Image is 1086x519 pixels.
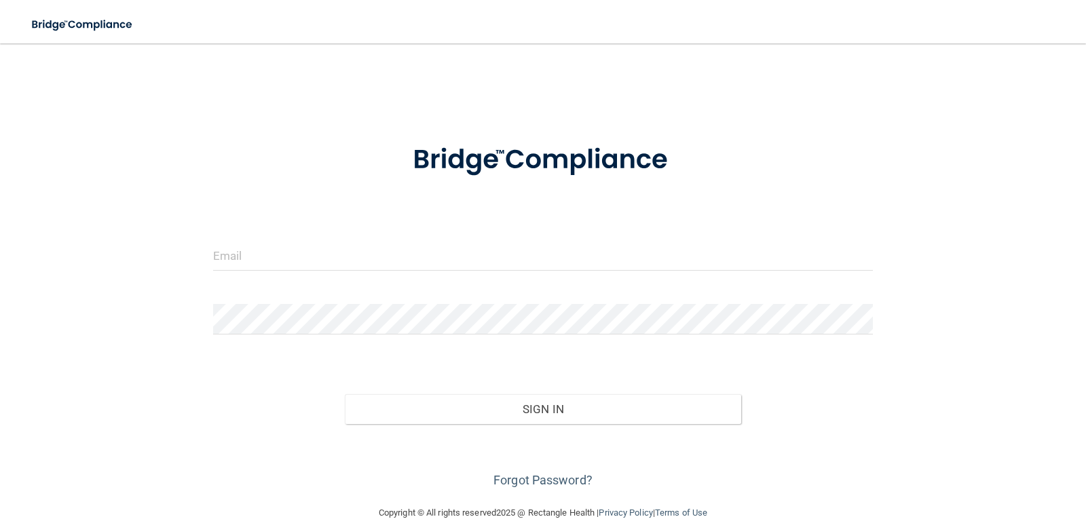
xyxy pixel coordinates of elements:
[385,125,701,195] img: bridge_compliance_login_screen.278c3ca4.svg
[599,507,652,518] a: Privacy Policy
[213,240,874,271] input: Email
[493,473,593,487] a: Forgot Password?
[655,507,707,518] a: Terms of Use
[20,11,145,39] img: bridge_compliance_login_screen.278c3ca4.svg
[345,394,741,424] button: Sign In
